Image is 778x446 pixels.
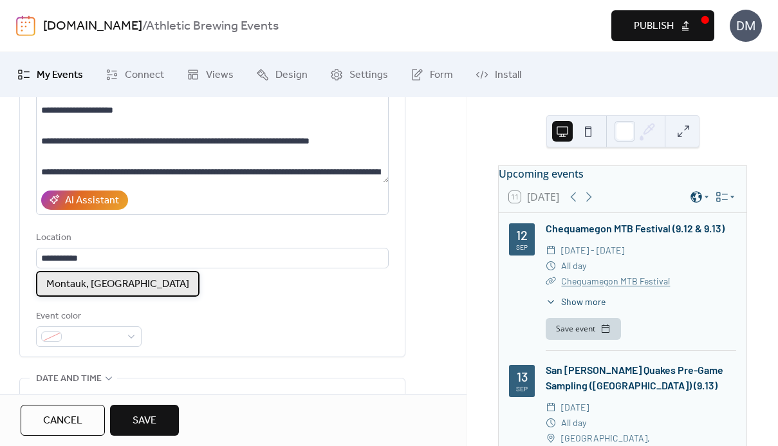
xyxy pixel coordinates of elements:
span: Date and time [36,371,102,387]
button: Save [110,405,179,436]
span: Connect [125,68,164,83]
a: My Events [8,57,93,92]
div: Sep [516,244,528,250]
span: Install [495,68,521,83]
div: ​ [546,295,556,308]
a: Chequamegon MTB Festival (9.12 & 9.13) [546,222,725,234]
div: 12 [516,228,528,241]
button: ​Show more [546,295,606,308]
span: Show more [561,295,606,308]
div: AI Assistant [65,193,119,209]
a: Install [466,57,531,92]
span: Views [206,68,234,83]
span: Design [275,68,308,83]
div: DM [730,10,762,42]
button: Cancel [21,405,105,436]
a: Chequamegon MTB Festival [561,275,670,286]
span: [DATE] [561,400,589,415]
img: logo [16,15,35,36]
div: ​ [546,431,556,446]
div: ​ [546,258,556,274]
div: ​ [546,243,556,258]
button: AI Assistant [41,190,128,210]
a: [DOMAIN_NAME] [43,14,142,39]
span: [DATE] - [DATE] [561,243,624,258]
a: Settings [320,57,398,92]
div: ​ [546,400,556,415]
button: Save event [546,318,621,340]
a: Form [401,57,463,92]
div: Event color [36,309,139,324]
div: 13 [517,370,528,383]
div: ​ [546,274,556,289]
span: Save [133,413,156,429]
span: Montauk, [GEOGRAPHIC_DATA] [46,277,189,292]
div: Upcoming events [499,166,746,181]
b: / [142,14,146,39]
a: Design [246,57,317,92]
span: Cancel [43,413,82,429]
div: Location [36,230,386,246]
span: Publish [634,19,674,34]
span: Settings [349,68,388,83]
b: Athletic Brewing Events [146,14,279,39]
span: Form [430,68,453,83]
div: Sep [516,386,528,392]
a: San [PERSON_NAME] Quakes Pre-Game Sampling ([GEOGRAPHIC_DATA]) (9.13) [546,364,723,391]
button: Publish [611,10,714,41]
span: All day [561,258,586,274]
span: My Events [37,68,83,83]
div: ​ [546,415,556,431]
a: Connect [96,57,174,92]
a: Views [177,57,243,92]
span: All day [561,415,586,431]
